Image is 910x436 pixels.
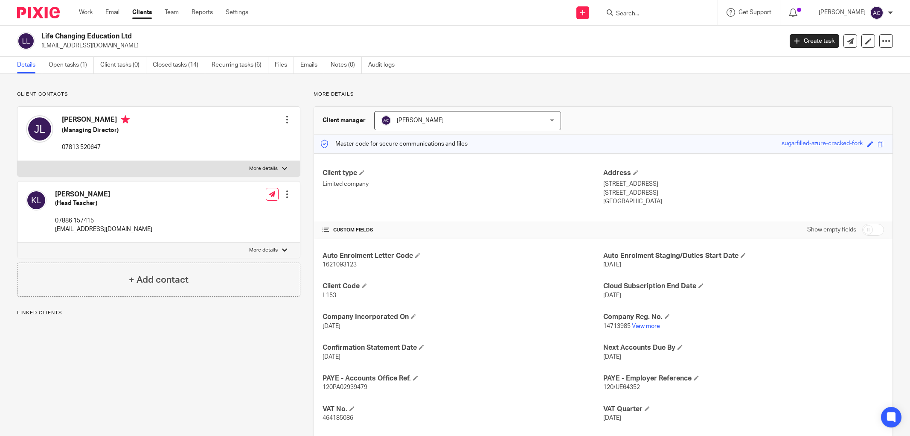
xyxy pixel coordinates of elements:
[323,343,603,352] h4: Confirmation Statement Date
[226,8,248,17] a: Settings
[192,8,213,17] a: Reports
[323,374,603,383] h4: PAYE - Accounts Office Ref.
[105,8,119,17] a: Email
[603,313,884,322] h4: Company Reg. No.
[79,8,93,17] a: Work
[41,41,777,50] p: [EMAIL_ADDRESS][DOMAIN_NAME]
[603,374,884,383] h4: PAYE - Employer Reference
[26,115,53,143] img: svg%3E
[62,115,130,126] h4: [PERSON_NAME]
[603,343,884,352] h4: Next Accounts Due By
[397,117,444,123] span: [PERSON_NAME]
[62,126,130,135] h5: (Managing Director)
[603,180,884,188] p: [STREET_ADDRESS]
[603,405,884,414] h4: VAT Quarter
[603,189,884,197] p: [STREET_ADDRESS]
[323,227,603,234] h4: CUSTOM FIELDS
[807,225,856,234] label: Show empty fields
[121,115,130,124] i: Primary
[26,190,47,211] img: svg%3E
[603,354,621,360] span: [DATE]
[17,32,35,50] img: svg%3E
[323,180,603,188] p: Limited company
[603,323,631,329] span: 14713985
[17,7,60,18] img: Pixie
[738,9,771,15] span: Get Support
[603,169,884,178] h4: Address
[323,323,340,329] span: [DATE]
[55,199,152,208] h5: (Head Teacher)
[320,140,468,148] p: Master code for secure communications and files
[603,293,621,298] span: [DATE]
[55,190,152,199] h4: [PERSON_NAME]
[603,415,621,421] span: [DATE]
[323,415,353,421] span: 464185086
[323,282,603,291] h4: Client Code
[323,384,367,390] span: 120PA02939479
[632,323,660,329] a: View more
[782,139,863,149] div: sugarfilled-azure-cracked-fork
[55,217,152,225] p: 07886 157415
[323,405,603,414] h4: VAT No.
[331,57,362,73] a: Notes (0)
[603,252,884,260] h4: Auto Enrolment Staging/Duties Start Date
[249,247,278,254] p: More details
[381,115,391,126] img: svg%3E
[314,91,893,98] p: More details
[323,293,336,298] span: L153
[870,6,884,20] img: svg%3E
[17,57,42,73] a: Details
[790,34,839,48] a: Create task
[368,57,401,73] a: Audit logs
[17,91,300,98] p: Client contacts
[212,57,268,73] a: Recurring tasks (6)
[615,10,692,18] input: Search
[153,57,205,73] a: Closed tasks (14)
[275,57,294,73] a: Files
[129,273,189,287] h4: + Add contact
[603,262,621,268] span: [DATE]
[62,143,130,152] p: 07813 520647
[603,282,884,291] h4: Cloud Subscription End Date
[41,32,630,41] h2: Life Changing Education Ltd
[603,384,640,390] span: 120/UE64352
[100,57,146,73] a: Client tasks (0)
[323,252,603,260] h4: Auto Enrolment Letter Code
[323,262,357,268] span: 1621093123
[323,354,340,360] span: [DATE]
[819,8,866,17] p: [PERSON_NAME]
[323,116,366,125] h3: Client manager
[323,313,603,322] h4: Company Incorporated On
[300,57,324,73] a: Emails
[49,57,94,73] a: Open tasks (1)
[323,169,603,178] h4: Client type
[17,310,300,316] p: Linked clients
[165,8,179,17] a: Team
[603,197,884,206] p: [GEOGRAPHIC_DATA]
[55,225,152,234] p: [EMAIL_ADDRESS][DOMAIN_NAME]
[132,8,152,17] a: Clients
[249,165,278,172] p: More details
